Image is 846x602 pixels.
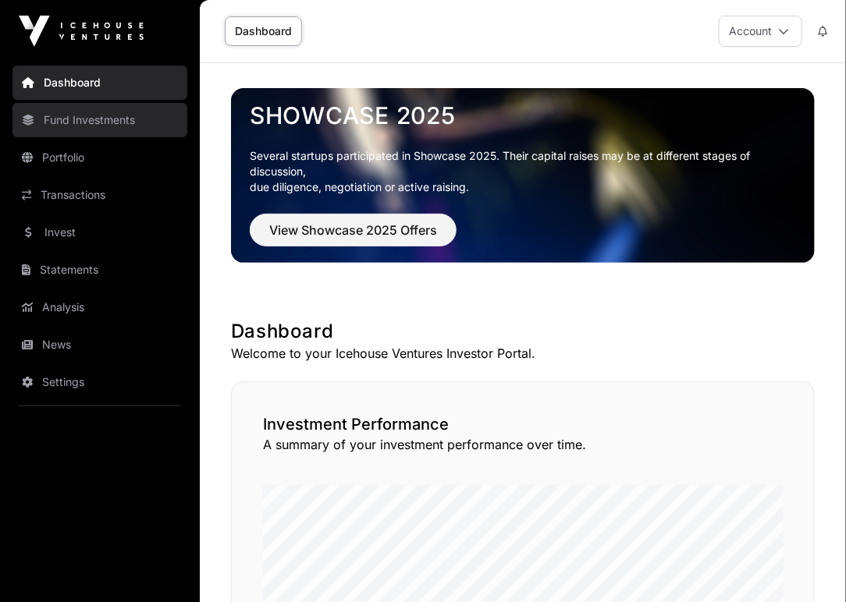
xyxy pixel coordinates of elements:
img: Icehouse Ventures Logo [19,16,144,47]
a: View Showcase 2025 Offers [250,229,457,245]
span: View Showcase 2025 Offers [269,221,437,239]
p: Several startups participated in Showcase 2025. Their capital raises may be at different stages o... [250,148,796,195]
p: A summary of your investment performance over time. [263,435,783,454]
p: Welcome to your Icehouse Ventures Investor Portal. [231,344,815,363]
a: Settings [12,365,187,399]
iframe: Chat Widget [768,527,846,602]
a: Portfolio [12,140,187,175]
div: 聊天小组件 [768,527,846,602]
a: Fund Investments [12,103,187,137]
a: Dashboard [12,66,187,100]
a: Invest [12,215,187,250]
button: Account [719,16,802,47]
h1: Dashboard [231,319,815,344]
button: View Showcase 2025 Offers [250,214,457,246]
a: Analysis [12,290,187,324]
h2: Investment Performance [263,413,783,435]
a: Showcase 2025 [250,101,796,129]
a: Transactions [12,178,187,212]
img: Showcase 2025 [231,88,815,263]
a: Statements [12,253,187,287]
a: Dashboard [225,16,302,46]
a: News [12,328,187,362]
